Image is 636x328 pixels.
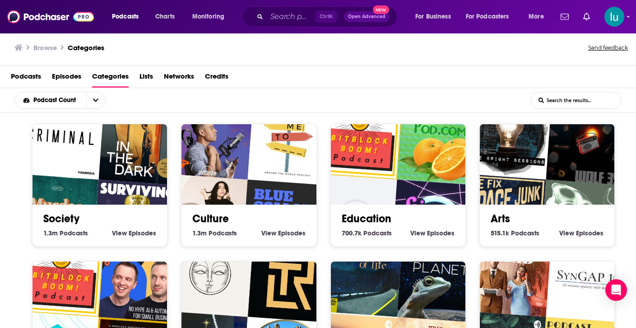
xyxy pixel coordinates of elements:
[92,69,129,88] a: Categories
[139,69,153,88] a: Lists
[167,94,253,180] img: The Jordan Harbinger Show
[18,230,104,317] img: The BitBlockBoom Bitcoin Podcast
[397,236,483,323] img: Sentient Planet
[546,236,632,323] img: SynGAP10 weekly 10 minute updates on SYNGAP1
[7,8,94,25] img: Podchaser - Follow, Share and Rate Podcasts
[342,212,391,225] a: Education
[460,9,522,24] button: open menu
[363,229,392,237] span: Podcasts
[559,229,604,237] a: View Arts Episodes
[373,5,389,14] span: New
[205,69,228,88] a: Credits
[43,212,79,225] a: Society
[261,229,306,237] a: View Culture Episodes
[112,229,156,237] a: View Society Episodes
[604,7,624,27] span: Logged in as lusodano
[14,92,120,109] h2: Choose List sort
[585,42,631,54] button: Send feedback
[248,99,334,185] img: Take Me To Travel Podcast
[149,9,180,24] a: Charts
[465,230,552,317] img: Your Mom & Dad
[342,229,392,237] a: 700.7k Education Podcasts
[278,229,306,237] span: Episodes
[248,236,334,323] img: The Reluctant Thought Leader Podcast
[112,10,139,23] span: Podcasts
[33,97,79,103] span: Podcast Count
[68,43,104,52] a: Categories
[60,229,88,237] span: Podcasts
[186,9,236,24] button: open menu
[106,9,150,24] button: open menu
[316,11,337,23] span: Ctrl K
[559,229,574,237] span: View
[427,229,455,237] span: Episodes
[192,212,229,225] a: Culture
[267,9,316,24] input: Search podcasts, credits, & more...
[43,229,88,237] a: 1.3m Society Podcasts
[164,69,194,88] a: Networks
[409,9,462,24] button: open menu
[33,43,57,52] h3: Browse
[580,9,594,24] a: Show notifications dropdown
[18,94,104,180] img: Criminal
[86,92,105,108] button: open menu
[99,99,185,185] img: In The Dark
[604,7,624,27] button: Show profile menu
[410,229,455,237] a: View Education Episodes
[344,11,390,22] button: Open AdvancedNew
[192,10,224,23] span: Monitoring
[209,229,237,237] span: Podcasts
[316,94,403,180] img: The BitBlockBoom Bitcoin Podcast
[342,229,362,237] span: 700.7k
[529,10,544,23] span: More
[192,229,207,237] span: 1.3m
[491,212,510,225] a: Arts
[605,279,627,301] div: Open Intercom Messenger
[410,229,425,237] span: View
[261,229,276,237] span: View
[397,99,483,185] img: Learn Chinese & Culture @ iMandarinPod.com
[348,14,385,19] span: Open Advanced
[15,97,86,103] button: open menu
[522,9,555,24] button: open menu
[43,229,58,237] span: 1.3m
[52,69,81,88] a: Episodes
[129,229,156,237] span: Episodes
[112,229,127,237] span: View
[251,6,406,27] div: Search podcasts, credits, & more...
[167,230,253,317] img: Esencias de ALQVIMIA
[576,229,604,237] span: Episodes
[155,10,175,23] span: Charts
[604,7,624,27] img: User Profile
[465,94,552,180] img: The Bright Sessions
[491,229,509,237] span: 515.1k
[466,10,509,23] span: For Podcasters
[11,69,41,88] a: Podcasts
[491,229,539,237] a: 515.1k Arts Podcasts
[316,230,403,317] img: One Third of Life
[415,10,451,23] span: For Business
[99,236,185,323] img: Authority Hacker Podcast – AI & Automation for Small biz & Marketers
[546,99,632,185] img: Wolf 359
